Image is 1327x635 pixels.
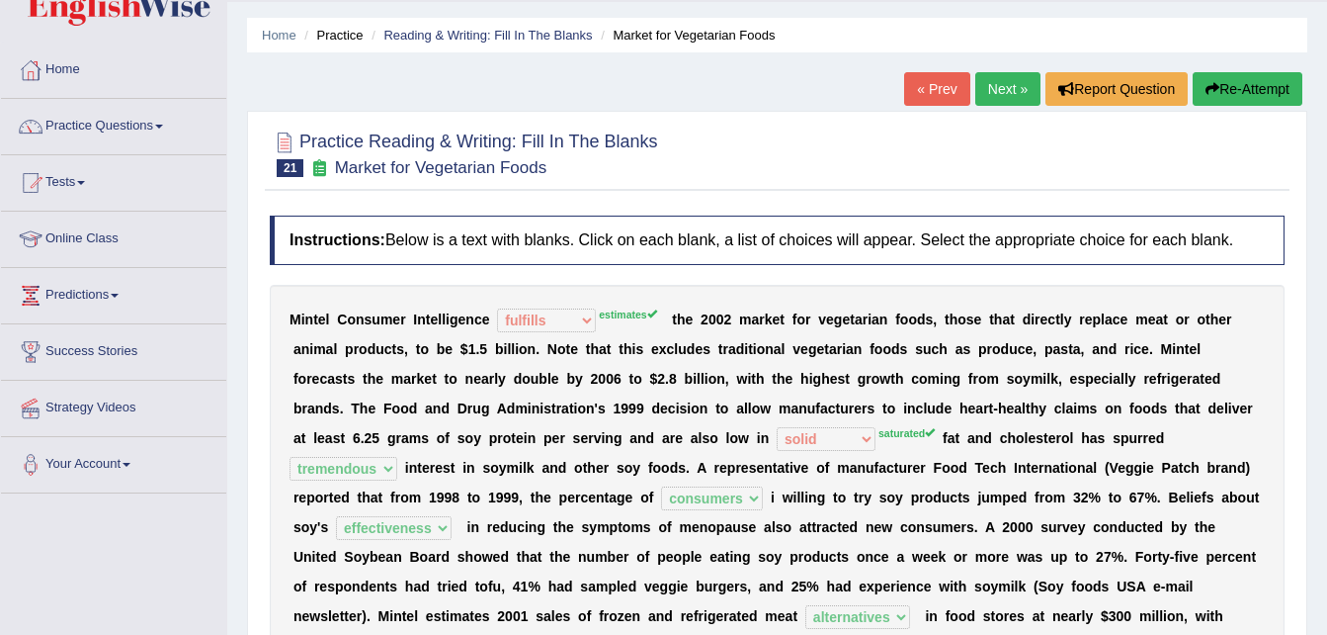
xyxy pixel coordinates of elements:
b: a [1092,341,1100,357]
b: a [829,341,837,357]
b: i [842,341,846,357]
small: Exam occurring question [308,159,329,178]
b: u [372,312,380,327]
b: c [1113,312,1120,327]
b: h [895,371,904,387]
b: h [800,371,809,387]
b: g [450,312,458,327]
b: r [987,341,992,357]
b: o [557,341,566,357]
b: h [994,312,1003,327]
b: t [718,341,723,357]
b: u [678,341,687,357]
b: e [686,312,694,327]
b: t [343,371,348,387]
b: s [347,371,355,387]
b: p [978,341,987,357]
b: l [438,312,442,327]
b: n [1100,341,1109,357]
b: t [566,341,571,357]
b: l [1060,312,1064,327]
b: e [830,371,838,387]
b: e [786,371,793,387]
b: e [695,341,703,357]
b: N [547,341,557,357]
b: o [908,312,917,327]
b: p [1044,341,1053,357]
b: s [837,371,845,387]
b: o [882,341,891,357]
b: t [619,341,623,357]
b: o [519,341,528,357]
b: t [890,371,895,387]
button: Re-Attempt [1193,72,1302,106]
a: « Prev [904,72,969,106]
b: n [879,312,888,327]
b: o [1197,312,1205,327]
b: l [1101,312,1105,327]
h4: Below is a text with blanks. Click on each blank, a list of choices will appear. Select the appro... [270,216,1285,265]
b: t [586,341,591,357]
b: n [854,341,863,357]
b: e [458,312,466,327]
b: e [1026,341,1034,357]
b: u [1009,341,1018,357]
b: l [511,341,515,357]
b: i [1129,341,1133,357]
b: o [900,312,909,327]
b: c [319,371,327,387]
b: f [792,312,797,327]
b: e [651,341,659,357]
b: e [974,312,982,327]
b: o [992,341,1001,357]
b: r [863,312,868,327]
b: a [327,371,335,387]
b: l [674,341,678,357]
b: 0 [716,312,724,327]
b: t [780,312,785,327]
a: Predictions [1,268,226,317]
b: e [1120,312,1128,327]
b: u [375,341,384,357]
b: f [293,371,298,387]
b: m [391,371,403,387]
b: a [599,341,607,357]
b: r [489,371,494,387]
b: r [1124,341,1129,357]
b: e [318,312,326,327]
b: l [333,341,337,357]
b: l [1197,341,1201,357]
b: e [1189,341,1197,357]
b: n [417,312,426,327]
b: y [1064,312,1072,327]
b: b [566,371,575,387]
b: r [866,371,871,387]
b: i [301,312,305,327]
b: o [1176,312,1185,327]
b: d [368,341,376,357]
li: Market for Vegetarian Foods [596,26,775,45]
small: Market for Vegetarian Foods [335,158,547,177]
b: . [665,371,669,387]
b: t [945,312,950,327]
b: s [915,341,923,357]
b: a [1002,312,1010,327]
b: e [570,341,578,357]
b: d [1109,341,1118,357]
b: r [1035,312,1039,327]
li: Practice [299,26,363,45]
b: i [868,312,871,327]
b: n [465,371,474,387]
b: c [931,341,939,357]
b: n [465,312,474,327]
b: t [1068,341,1073,357]
b: s [365,312,373,327]
b: . [475,341,479,357]
b: i [503,341,507,357]
b: e [430,312,438,327]
b: d [1001,341,1010,357]
b: t [1163,312,1168,327]
b: d [891,341,900,357]
b: s [900,341,908,357]
b: s [335,371,343,387]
